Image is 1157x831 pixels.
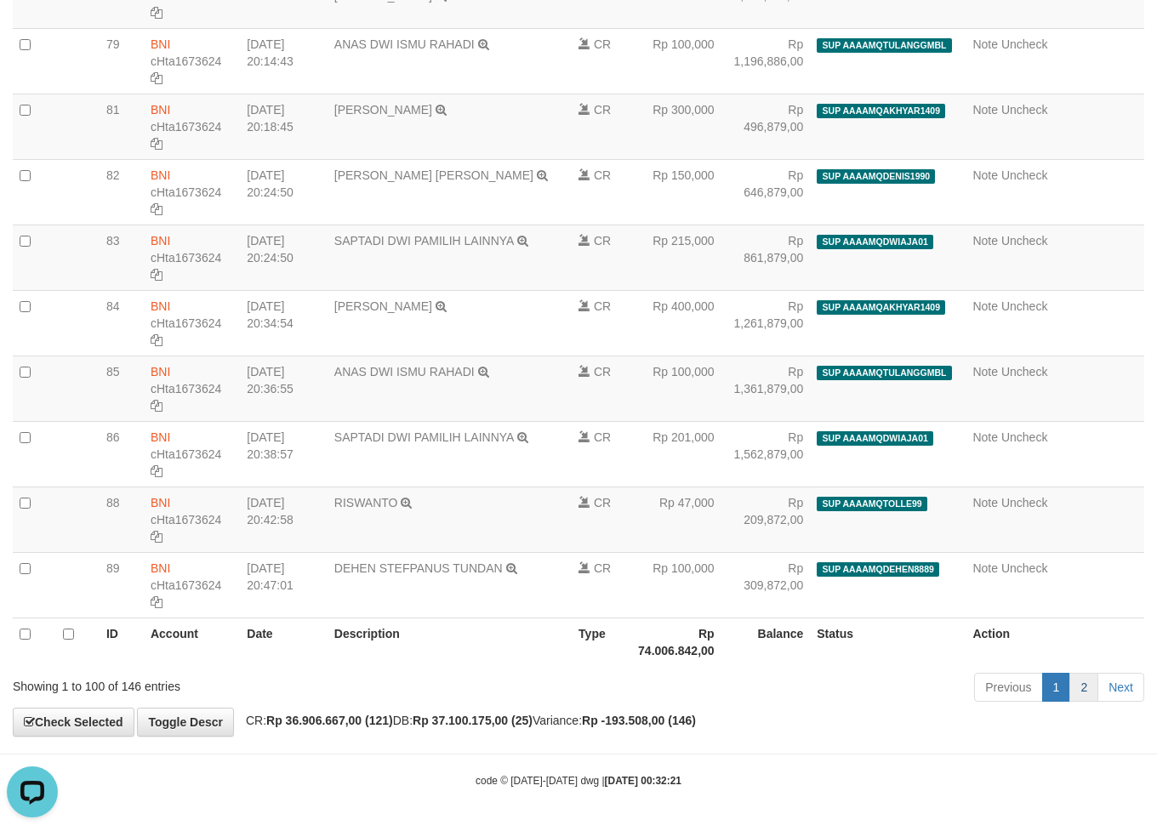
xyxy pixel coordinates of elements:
[817,235,933,249] span: SUP AAAAMQDWIAJA01
[1001,430,1047,444] a: Uncheck
[572,618,631,666] th: Type
[151,137,162,151] a: Copy cHta1673624 to clipboard
[151,430,170,444] span: BNI
[334,168,533,182] a: [PERSON_NAME] [PERSON_NAME]
[106,496,120,509] span: 88
[594,561,611,575] span: CR
[817,169,935,184] span: SUP AAAAMQDENIS1990
[240,159,328,225] td: [DATE] 20:24:50
[1001,299,1047,313] a: Uncheck
[972,168,998,182] a: Note
[240,487,328,552] td: [DATE] 20:42:58
[972,430,998,444] a: Note
[631,356,721,421] td: Rp 100,000
[721,159,811,225] td: Rp 646,879,00
[137,708,234,737] a: Toggle Descr
[151,103,170,117] span: BNI
[972,299,998,313] a: Note
[594,299,611,313] span: CR
[334,103,432,117] a: [PERSON_NAME]
[631,552,721,618] td: Rp 100,000
[240,618,328,666] th: Date
[972,561,998,575] a: Note
[582,714,696,727] strong: Rp -193.508,00 (146)
[817,366,951,380] span: SUP AAAAMQTULANGGMBL
[631,159,721,225] td: Rp 150,000
[7,7,58,58] button: Open LiveChat chat widget
[13,671,470,695] div: Showing 1 to 100 of 146 entries
[594,37,611,51] span: CR
[151,185,221,199] a: cHta1673624
[151,333,162,347] a: Copy cHta1673624 to clipboard
[151,399,162,413] a: Copy cHta1673624 to clipboard
[151,365,170,379] span: BNI
[106,103,120,117] span: 81
[631,421,721,487] td: Rp 201,000
[605,775,681,787] strong: [DATE] 00:32:21
[240,94,328,159] td: [DATE] 20:18:45
[1001,103,1047,117] a: Uncheck
[1001,234,1047,248] a: Uncheck
[817,431,933,446] span: SUP AAAAMQDWIAJA01
[151,447,221,461] a: cHta1673624
[817,497,927,511] span: SUP AAAAMQTOLLE99
[240,552,328,618] td: [DATE] 20:47:01
[240,356,328,421] td: [DATE] 20:36:55
[151,382,221,396] a: cHta1673624
[240,28,328,94] td: [DATE] 20:14:43
[972,103,998,117] a: Note
[334,561,503,575] a: DEHEN STEFPANUS TUNDAN
[972,37,998,51] a: Note
[328,618,572,666] th: Description
[151,595,162,609] a: Copy cHta1673624 to clipboard
[144,618,240,666] th: Account
[334,234,514,248] a: SAPTADI DWI PAMILIH LAINNYA
[1001,365,1047,379] a: Uncheck
[151,513,221,526] a: cHta1673624
[817,38,951,53] span: SUP AAAAMQTULANGGMBL
[631,487,721,552] td: Rp 47,000
[1069,673,1098,702] a: 2
[151,561,170,575] span: BNI
[631,290,721,356] td: Rp 400,000
[817,300,945,315] span: SUP AAAAMQAKHYAR1409
[151,120,221,134] a: cHta1673624
[151,578,221,592] a: cHta1673624
[594,430,611,444] span: CR
[594,103,611,117] span: CR
[334,37,475,51] a: ANAS DWI ISMU RAHADI
[151,268,162,282] a: Copy cHta1673624 to clipboard
[721,94,811,159] td: Rp 496,879,00
[13,708,134,737] a: Check Selected
[966,618,1144,666] th: Action
[151,71,162,85] a: Copy cHta1673624 to clipboard
[240,421,328,487] td: [DATE] 20:38:57
[151,496,170,509] span: BNI
[594,234,611,248] span: CR
[721,28,811,94] td: Rp 1,196,886,00
[106,234,120,248] span: 83
[721,356,811,421] td: Rp 1,361,879,00
[631,28,721,94] td: Rp 100,000
[1097,673,1144,702] a: Next
[151,54,221,68] a: cHta1673624
[151,234,170,248] span: BNI
[151,37,170,51] span: BNI
[972,234,998,248] a: Note
[100,618,144,666] th: ID
[151,251,221,265] a: cHta1673624
[631,618,721,666] th: Rp 74.006.842,00
[151,202,162,216] a: Copy cHta1673624 to clipboard
[817,104,945,118] span: SUP AAAAMQAKHYAR1409
[334,430,514,444] a: SAPTADI DWI PAMILIH LAINNYA
[721,421,811,487] td: Rp 1,562,879,00
[972,496,998,509] a: Note
[721,487,811,552] td: Rp 209,872,00
[631,94,721,159] td: Rp 300,000
[151,316,221,330] a: cHta1673624
[237,714,696,727] span: CR: DB: Variance:
[106,430,120,444] span: 86
[594,496,611,509] span: CR
[1001,496,1047,509] a: Uncheck
[151,6,162,20] a: Copy cHta1673624 to clipboard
